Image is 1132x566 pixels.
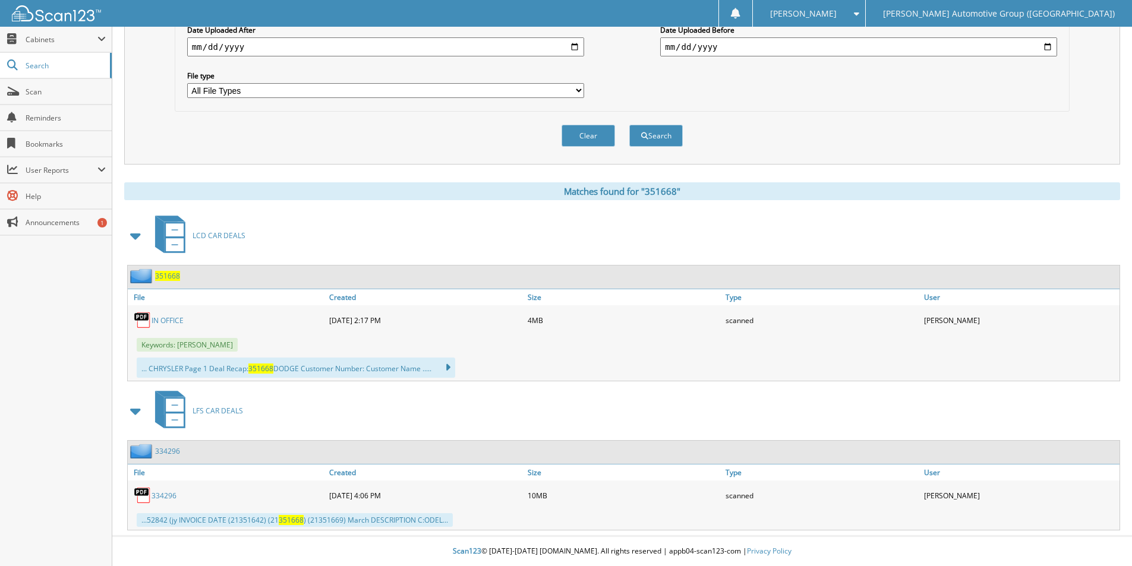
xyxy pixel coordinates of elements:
img: scan123-logo-white.svg [12,5,101,21]
span: Reminders [26,113,106,123]
img: folder2.png [130,444,155,459]
div: 10MB [525,483,723,507]
a: User [921,289,1120,305]
a: File [128,464,326,480]
a: User [921,464,1120,480]
a: Created [326,464,525,480]
span: 351668 [248,363,273,374]
a: Type [723,289,921,305]
div: © [DATE]-[DATE] [DOMAIN_NAME]. All rights reserved | appb04-scan123-com | [112,537,1132,566]
img: folder2.png [130,268,155,283]
div: ...52842 (jy INVOICE DATE (21351642) (21 ) (21351669) March DESCRIPTION C:ODEL... [137,513,453,527]
a: Size [525,464,723,480]
a: Size [525,289,723,305]
span: Scan [26,87,106,97]
a: 351668 [155,271,180,281]
a: LCD CAR DEALS [148,212,245,259]
a: Type [723,464,921,480]
div: scanned [723,483,921,507]
span: User Reports [26,165,97,175]
input: end [660,37,1057,56]
label: Date Uploaded After [187,25,584,35]
span: Cabinets [26,34,97,45]
span: [PERSON_NAME] [770,10,837,17]
span: Scan123 [453,546,481,556]
a: 334296 [155,446,180,456]
span: [PERSON_NAME] Automotive Group ([GEOGRAPHIC_DATA]) [883,10,1115,17]
div: [PERSON_NAME] [921,483,1120,507]
div: 1 [97,218,107,227]
label: File type [187,71,584,81]
div: ... CHRYSLER Page 1 Deal Recap: DODGE Customer Number: Customer Name ..... [137,358,455,378]
a: Privacy Policy [747,546,792,556]
a: LFS CAR DEALS [148,387,243,434]
span: Help [26,191,106,201]
a: File [128,289,326,305]
a: IN OFFICE [152,315,184,325]
div: scanned [723,308,921,332]
span: Search [26,61,104,71]
span: Bookmarks [26,139,106,149]
label: Date Uploaded Before [660,25,1057,35]
span: Keywords: [PERSON_NAME] [137,338,238,352]
img: PDF.png [134,311,152,329]
div: [PERSON_NAME] [921,308,1120,332]
span: Announcements [26,217,106,227]
div: Matches found for "351668" [124,182,1120,200]
button: Search [629,125,683,147]
input: start [187,37,584,56]
a: Created [326,289,525,305]
span: LFS CAR DEALS [193,406,243,416]
span: LCD CAR DEALS [193,230,245,241]
div: [DATE] 4:06 PM [326,483,525,507]
div: [DATE] 2:17 PM [326,308,525,332]
div: 4MB [525,308,723,332]
img: PDF.png [134,486,152,504]
span: 351668 [279,515,304,525]
button: Clear [562,125,615,147]
a: 334296 [152,491,176,501]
